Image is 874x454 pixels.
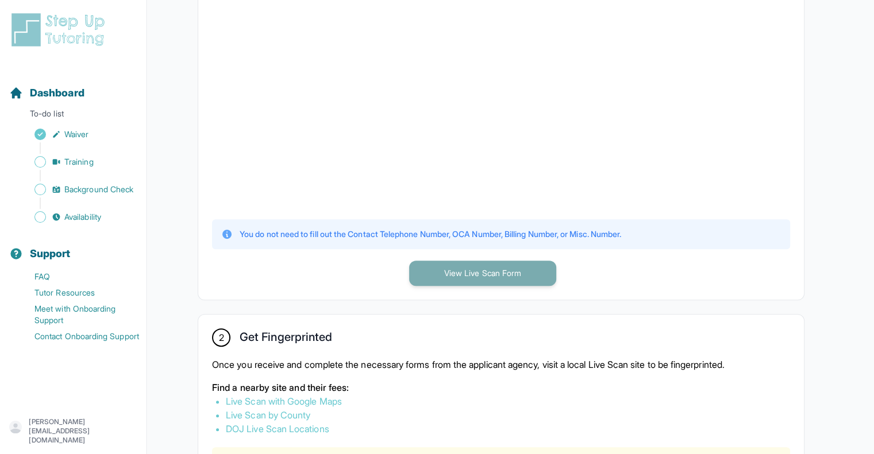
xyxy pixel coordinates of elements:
[212,381,790,394] p: Find a nearby site and their fees:
[5,108,142,124] p: To-do list
[30,246,71,262] span: Support
[212,358,790,371] p: Once you receive and complete the necessary forms from the applicant agency, visit a local Live S...
[240,228,621,240] p: You do not need to fill out the Contact Telephone Number, OCA Number, Billing Number, or Misc. Nu...
[9,269,147,285] a: FAQ
[30,85,84,101] span: Dashboard
[5,227,142,266] button: Support
[9,154,147,170] a: Training
[409,267,556,278] a: View Live Scan Form
[9,285,147,301] a: Tutor Resources
[9,126,147,142] a: Waiver
[226,395,342,407] a: Live Scan with Google Maps
[9,11,111,48] img: logo
[226,409,310,421] a: Live Scan by County
[218,331,224,344] span: 2
[9,209,147,225] a: Availability
[9,328,147,344] a: Contact Onboarding Support
[64,211,101,223] span: Availability
[9,417,137,445] button: [PERSON_NAME][EMAIL_ADDRESS][DOMAIN_NAME]
[240,330,332,348] h2: Get Fingerprinted
[9,181,147,197] a: Background Check
[226,423,329,434] a: DOJ Live Scan Locations
[64,156,94,168] span: Training
[29,417,137,445] p: [PERSON_NAME][EMAIL_ADDRESS][DOMAIN_NAME]
[5,67,142,106] button: Dashboard
[64,184,133,195] span: Background Check
[64,129,88,140] span: Waiver
[409,261,556,286] button: View Live Scan Form
[9,301,147,328] a: Meet with Onboarding Support
[9,85,84,101] a: Dashboard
